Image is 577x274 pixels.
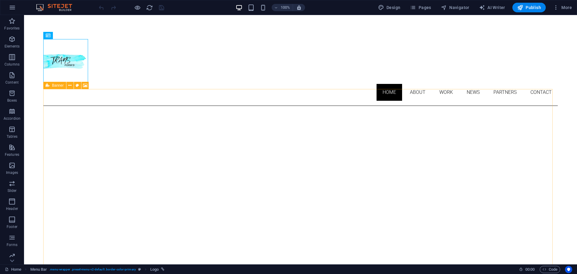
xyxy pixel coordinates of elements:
span: Navigator [441,5,469,11]
i: On resize automatically adjust zoom level to fit chosen device. [296,5,302,10]
img: Editor Logo [35,4,80,11]
nav: breadcrumb [30,266,165,273]
p: Columns [5,62,20,67]
p: Elements [5,44,20,49]
button: reload [146,4,153,11]
span: : [530,267,530,272]
p: Images [6,170,18,175]
button: Publish [512,3,546,12]
a: Click to cancel selection. Double-click to open Pages [5,266,21,273]
button: Code [540,266,560,273]
p: Footer [7,224,17,229]
span: Click to select. Double-click to edit [150,266,159,273]
span: Code [542,266,557,273]
span: 00 00 [525,266,535,273]
span: . menu-wrapper .preset-menu-v2-default .border-color-primary [49,266,136,273]
span: Publish [517,5,541,11]
button: Navigator [438,3,472,12]
h6: Session time [519,266,535,273]
button: More [551,3,574,12]
button: Design [376,3,403,12]
span: Click to select. Double-click to edit [30,266,47,273]
span: Banner [52,84,64,87]
p: Accordion [4,116,20,121]
p: Forms [7,242,17,247]
span: Pages [410,5,431,11]
p: Favorites [4,26,20,31]
p: Content [5,80,19,85]
h6: 100% [281,4,290,11]
p: Slider [8,188,17,193]
p: Tables [7,134,17,139]
button: Pages [408,3,433,12]
button: AI Writer [477,3,508,12]
span: Design [378,5,401,11]
div: Design (Ctrl+Alt+Y) [376,3,403,12]
button: 100% [272,4,293,11]
i: Reload page [146,4,153,11]
span: More [553,5,572,11]
button: Usercentrics [565,266,572,273]
p: Header [6,206,18,211]
p: Features [5,152,19,157]
i: This element is linked [161,268,164,271]
button: Click here to leave preview mode and continue editing [134,4,141,11]
i: This element is a customizable preset [138,268,141,271]
p: Boxes [7,98,17,103]
span: AI Writer [479,5,505,11]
